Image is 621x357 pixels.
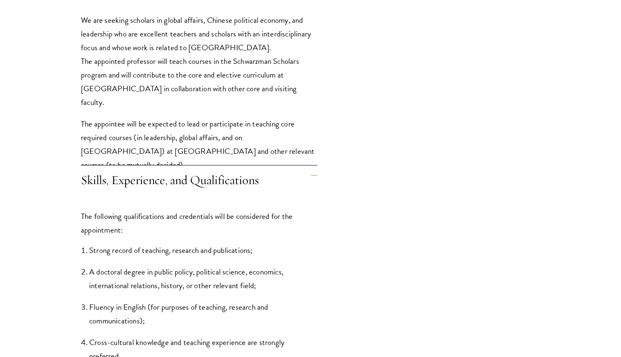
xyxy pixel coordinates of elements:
[81,165,317,197] h4: Skills, Experience, and Qualifications
[89,243,317,257] li: Strong record of teaching, research and publications;
[81,209,317,237] p: The following qualifications and credentials will be considered for the appointment:
[89,265,317,292] li: A doctoral degree in public policy, political science, economics, international relations, histor...
[89,300,317,328] li: Fluency in English (for purposes of teaching, research and communications);
[81,117,317,172] p: The appointee will be expected to lead or participate in teaching core required courses (in leade...
[81,13,317,109] p: We are seeking scholars in global affairs, Chinese political economy, and leadership who are exce...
